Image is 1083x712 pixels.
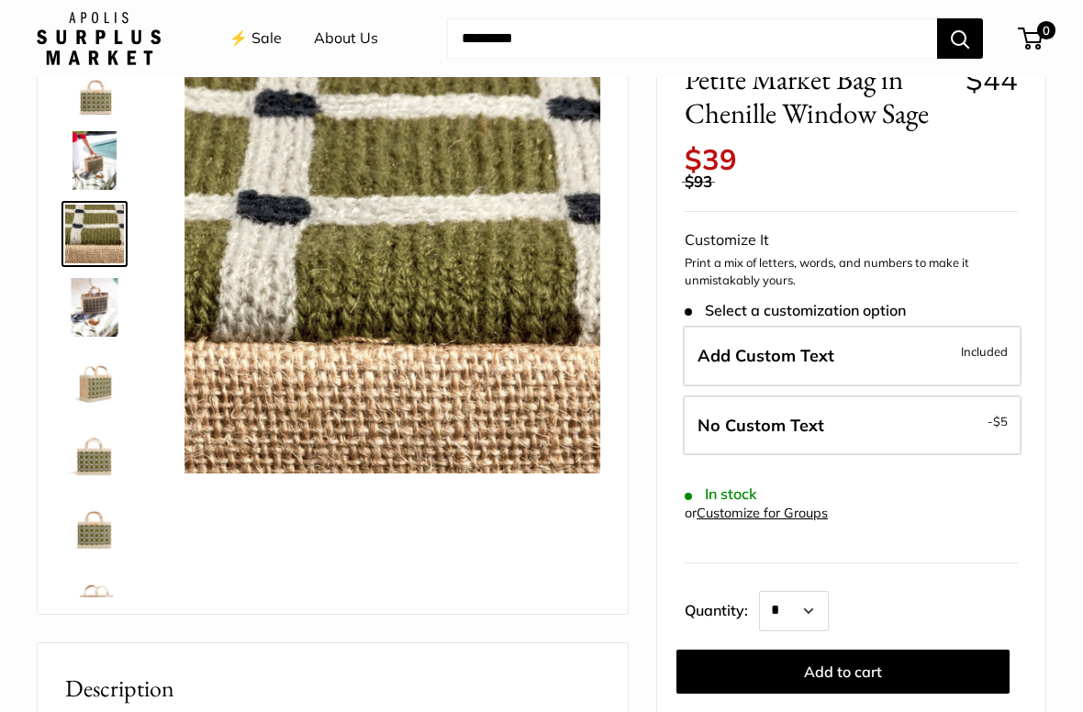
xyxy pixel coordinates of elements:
[685,172,712,191] span: $93
[937,18,983,59] button: Search
[1020,28,1043,50] a: 0
[685,62,952,130] span: Petite Market Bag in Chenille Window Sage
[988,410,1008,432] span: -
[685,227,1018,254] div: Customize It
[65,425,124,484] img: Petite Market Bag in Chenille Window Sage
[961,340,1008,362] span: Included
[229,25,282,52] a: ⚡️ Sale
[993,414,1008,428] span: $5
[683,326,1022,386] label: Add Custom Text
[65,205,124,263] img: Petite Market Bag in Chenille Window Sage
[65,278,124,337] img: Petite Market Bag in Chenille Window Sage
[61,54,128,120] a: Petite Market Bag in Chenille Window Sage
[676,650,1010,694] button: Add to cart
[61,348,128,414] a: Petite Market Bag in Chenille Window Sage
[966,61,1018,97] span: $44
[314,25,378,52] a: About Us
[65,131,124,190] img: Petite Market Bag in Chenille Window Sage
[685,141,737,177] span: $39
[698,345,834,366] span: Add Custom Text
[685,254,1018,290] p: Print a mix of letters, words, and numbers to make it unmistakably yours.
[685,302,906,319] span: Select a customization option
[65,58,124,117] img: Petite Market Bag in Chenille Window Sage
[698,415,824,436] span: No Custom Text
[683,395,1022,456] label: Leave Blank
[685,501,828,526] div: or
[65,572,124,630] img: Petite Market Bag in Chenille Window Sage
[61,495,128,561] a: Petite Market Bag in Chenille Window Sage
[61,274,128,340] a: Petite Market Bag in Chenille Window Sage
[65,671,600,706] h2: Description
[447,18,937,59] input: Search...
[184,58,600,473] img: Petite Market Bag in Chenille Window Sage
[685,485,757,503] span: In stock
[65,498,124,557] img: Petite Market Bag in Chenille Window Sage
[61,128,128,194] a: Petite Market Bag in Chenille Window Sage
[697,505,828,521] a: Customize for Groups
[37,12,161,65] img: Apolis: Surplus Market
[1037,21,1055,39] span: 0
[61,421,128,487] a: Petite Market Bag in Chenille Window Sage
[61,568,128,634] a: Petite Market Bag in Chenille Window Sage
[685,585,759,631] label: Quantity:
[61,201,128,267] a: Petite Market Bag in Chenille Window Sage
[65,351,124,410] img: Petite Market Bag in Chenille Window Sage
